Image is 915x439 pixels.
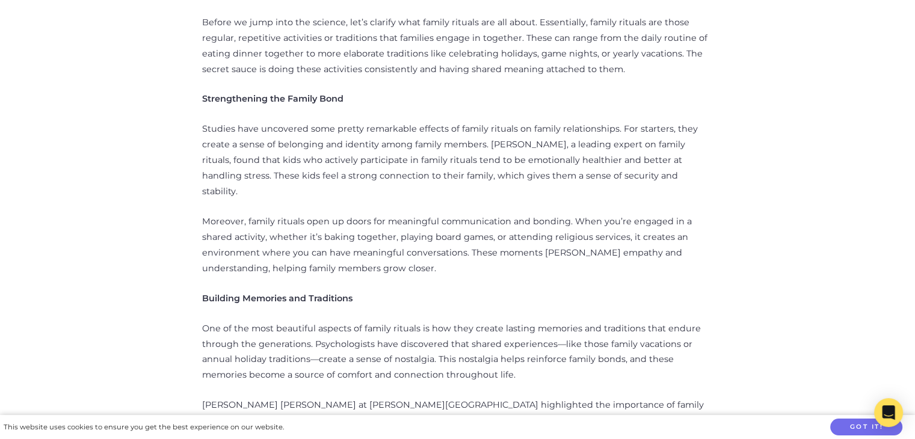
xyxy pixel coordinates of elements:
[202,321,713,384] p: One of the most beautiful aspects of family rituals is how they create lasting memories and tradi...
[4,421,284,434] div: This website uses cookies to ensure you get the best experience on our website.
[202,293,353,304] strong: Building Memories and Traditions
[874,398,903,427] div: Open Intercom Messenger
[202,93,344,104] strong: Strengthening the Family Bond
[202,15,713,78] p: Before we jump into the science, let’s clarify what family rituals are all about. Essentially, fa...
[830,419,902,436] button: Got it!
[202,121,713,200] p: Studies have uncovered some pretty remarkable effects of family rituals on family relationships. ...
[202,214,713,277] p: Moreover, family rituals open up doors for meaningful communication and bonding. When you’re enga...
